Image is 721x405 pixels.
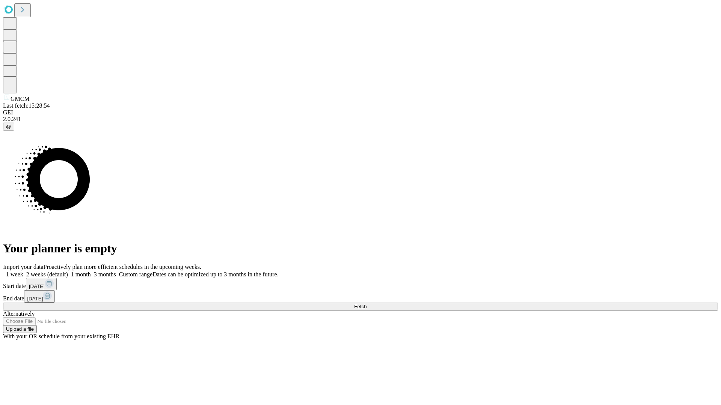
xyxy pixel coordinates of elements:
[11,96,30,102] span: GMCM
[27,296,43,301] span: [DATE]
[6,271,23,277] span: 1 week
[3,325,37,333] button: Upload a file
[3,333,119,339] span: With your OR schedule from your existing EHR
[29,283,45,289] span: [DATE]
[6,124,11,129] span: @
[26,278,57,290] button: [DATE]
[3,303,718,310] button: Fetch
[71,271,91,277] span: 1 month
[119,271,152,277] span: Custom range
[354,304,367,309] span: Fetch
[3,116,718,123] div: 2.0.241
[94,271,116,277] span: 3 months
[24,290,55,303] button: [DATE]
[3,109,718,116] div: GEI
[26,271,68,277] span: 2 weeks (default)
[3,241,718,255] h1: Your planner is empty
[3,290,718,303] div: End date
[3,123,14,130] button: @
[3,264,44,270] span: Import your data
[44,264,201,270] span: Proactively plan more efficient schedules in the upcoming weeks.
[3,102,50,109] span: Last fetch: 15:28:54
[3,310,35,317] span: Alternatively
[3,278,718,290] div: Start date
[152,271,278,277] span: Dates can be optimized up to 3 months in the future.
